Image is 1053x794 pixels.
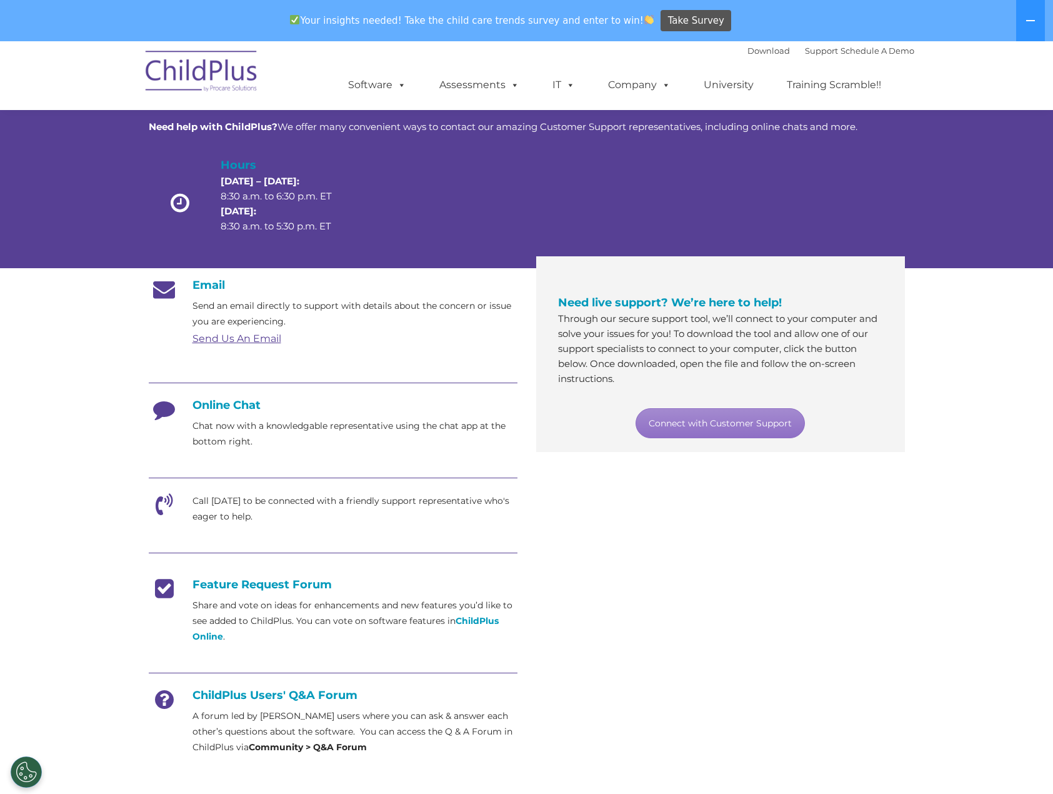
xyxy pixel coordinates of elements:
[427,73,532,98] a: Assessments
[249,741,367,753] strong: Community > Q&A Forum
[661,10,731,32] a: Take Survey
[596,73,683,98] a: Company
[192,333,281,344] a: Send Us An Email
[11,756,42,788] button: Cookies Settings
[192,708,517,755] p: A forum led by [PERSON_NAME] users where you can ask & answer each other’s questions about the so...
[290,15,299,24] img: ✅
[285,8,659,33] span: Your insights needed! Take the child care trends survey and enter to win!
[558,311,883,386] p: Through our secure support tool, we’ll connect to your computer and solve your issues for you! To...
[149,121,277,133] strong: Need help with ChildPlus?
[192,298,517,329] p: Send an email directly to support with details about the concern or issue you are experiencing.
[558,296,782,309] span: Need live support? We’re here to help!
[805,46,838,56] a: Support
[192,598,517,645] p: Share and vote on ideas for enhancements and new features you’d like to see added to ChildPlus. Y...
[192,418,517,450] p: Chat now with a knowledgable representative using the chat app at the bottom right.
[636,408,805,438] a: Connect with Customer Support
[747,46,790,56] a: Download
[149,578,517,591] h4: Feature Request Forum
[221,175,299,187] strong: [DATE] – [DATE]:
[668,10,724,32] span: Take Survey
[747,46,914,56] font: |
[691,73,766,98] a: University
[139,42,264,104] img: ChildPlus by Procare Solutions
[540,73,587,98] a: IT
[149,121,857,133] span: We offer many convenient ways to contact our amazing Customer Support representatives, including ...
[192,493,517,525] p: Call [DATE] to be connected with a friendly support representative who's eager to help.
[336,73,419,98] a: Software
[774,73,894,98] a: Training Scramble!!
[221,174,353,234] p: 8:30 a.m. to 6:30 p.m. ET 8:30 a.m. to 5:30 p.m. ET
[149,278,517,292] h4: Email
[149,398,517,412] h4: Online Chat
[644,15,654,24] img: 👏
[149,688,517,702] h4: ChildPlus Users' Q&A Forum
[849,659,1053,794] iframe: Chat Widget
[221,156,353,174] h4: Hours
[841,46,914,56] a: Schedule A Demo
[192,615,499,642] a: ChildPlus Online
[221,205,256,217] strong: [DATE]:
